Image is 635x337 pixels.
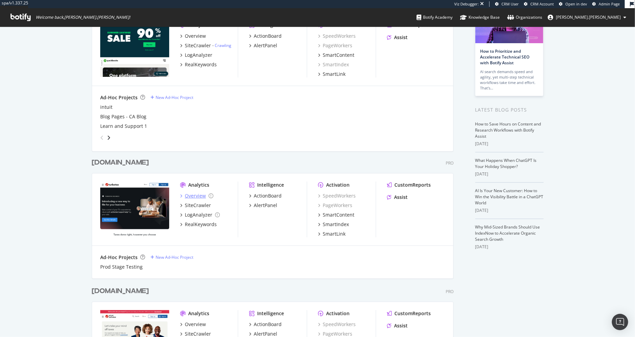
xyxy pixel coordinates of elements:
a: What Happens When ChatGPT Is Your Holiday Shopper? [475,157,537,169]
a: intuit [100,104,112,111]
a: Overview [180,33,206,39]
div: Overview [185,33,206,39]
div: LogAnalyzer [185,212,212,218]
div: Intelligence [257,310,284,317]
span: CRM Account [530,1,554,6]
div: New Ad-Hoc Project [156,254,193,260]
a: Open in dev [559,1,587,7]
div: Organizations [507,14,542,21]
div: Latest Blog Posts [475,106,544,114]
div: ActionBoard [254,192,282,199]
a: CustomReports [387,182,431,188]
div: LogAnalyzer [185,52,212,58]
a: Assist [387,34,408,41]
div: Open Intercom Messenger [612,314,628,330]
div: [DATE] [475,171,544,177]
a: RealKeywords [180,221,217,228]
div: SiteCrawler [185,202,211,209]
a: Learn and Support 1 [100,123,147,130]
a: SmartLink [318,231,346,237]
a: Organizations [507,8,542,27]
a: Why Mid-Sized Brands Should Use IndexNow to Accelerate Organic Search Growth [475,224,540,242]
div: CustomReports [394,182,431,188]
a: Crawling [215,43,231,48]
div: [DATE] [475,244,544,250]
a: Overview [180,321,206,328]
a: CRM Account [524,1,554,7]
a: New Ad-Hoc Project [151,254,193,260]
a: AlertPanel [249,42,277,49]
a: New Ad-Hoc Project [151,95,193,100]
img: quickbooks.intuit.com [100,22,169,77]
a: SmartContent [318,212,354,218]
a: SmartLink [318,71,346,78]
div: AI search demands speed and agility, yet multi-step technical workflows take time and effort. Tha... [480,69,538,91]
div: RealKeywords [185,61,217,68]
div: [DATE] [475,207,544,214]
div: CustomReports [394,310,431,317]
div: angle-left [98,132,106,143]
div: - [212,43,231,48]
a: CustomReports [387,310,431,317]
a: AlertPanel [249,202,277,209]
a: [DOMAIN_NAME] [92,286,152,296]
div: AlertPanel [254,42,277,49]
div: [DATE] [475,141,544,147]
div: Overview [185,192,206,199]
div: RealKeywords [185,221,217,228]
a: SiteCrawler [180,202,211,209]
a: RealKeywords [180,61,217,68]
a: Overview [180,192,213,199]
a: Assist [387,194,408,201]
div: [DOMAIN_NAME] [92,158,149,168]
a: PageWorkers [318,202,352,209]
div: AlertPanel [254,202,277,209]
span: Open in dev [565,1,587,6]
div: Ad-Hoc Projects [100,94,138,101]
div: Botify Academy [417,14,453,21]
div: Ad-Hoc Projects [100,254,138,261]
div: SiteCrawler [185,42,211,49]
div: ActionBoard [254,321,282,328]
div: SmartIndex [323,221,349,228]
div: Pro [446,160,454,166]
a: SpeedWorkers [318,321,356,328]
div: SmartIndex [318,61,349,68]
div: Overview [185,321,206,328]
span: CRM User [501,1,519,6]
a: ActionBoard [249,192,282,199]
div: Activation [326,310,350,317]
a: PageWorkers [318,42,352,49]
a: Prod Stage Testing [100,264,143,270]
a: How to Save Hours on Content and Research Workflows with Botify Assist [475,121,541,139]
a: ActionBoard [249,321,282,328]
div: New Ad-Hoc Project [156,95,193,100]
div: Activation [326,182,350,188]
a: [DOMAIN_NAME] [92,158,152,168]
a: ActionBoard [249,33,282,39]
a: LogAnalyzer [180,212,220,218]
a: Botify Academy [417,8,453,27]
a: SiteCrawler- Crawling [180,42,231,49]
div: Viz Debugger: [454,1,479,7]
div: Knowledge Base [460,14,500,21]
div: SmartContent [323,52,354,58]
a: How to Prioritize and Accelerate Technical SEO with Botify Assist [480,48,530,66]
div: Assist [394,34,408,41]
a: SpeedWorkers [318,33,356,39]
div: Assist [394,194,408,201]
a: Knowledge Base [460,8,500,27]
span: ryan.flanagan [556,14,621,20]
div: SmartLink [323,231,346,237]
img: turbotax.intuit.ca [100,182,169,237]
a: Blog Pages - CA Blog [100,113,146,120]
span: Admin Page [599,1,620,6]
